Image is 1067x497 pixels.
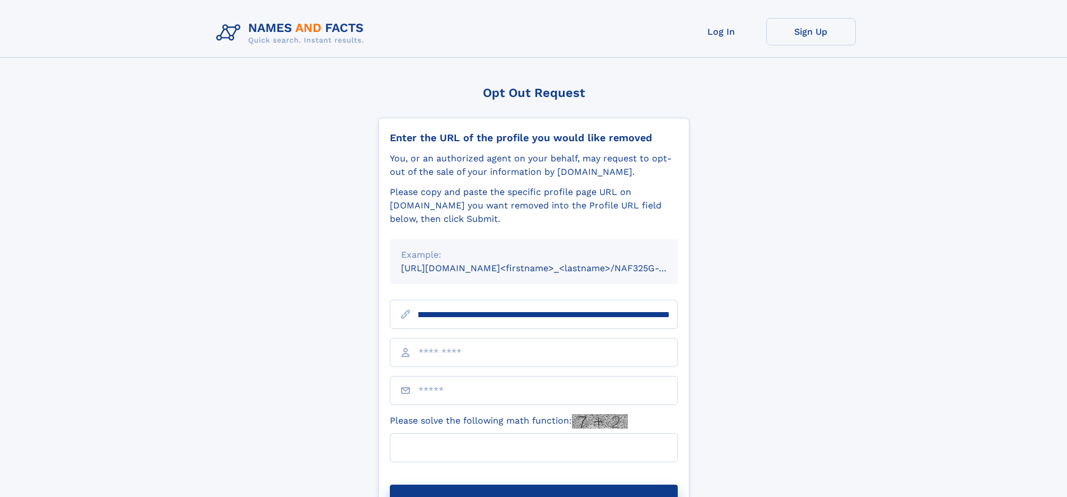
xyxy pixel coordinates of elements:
[390,152,678,179] div: You, or an authorized agent on your behalf, may request to opt-out of the sale of your informatio...
[401,263,699,273] small: [URL][DOMAIN_NAME]<firstname>_<lastname>/NAF325G-xxxxxxxx
[378,86,689,100] div: Opt Out Request
[677,18,766,45] a: Log In
[390,414,628,429] label: Please solve the following math function:
[766,18,856,45] a: Sign Up
[212,18,373,48] img: Logo Names and Facts
[390,132,678,144] div: Enter the URL of the profile you would like removed
[390,185,678,226] div: Please copy and paste the specific profile page URL on [DOMAIN_NAME] you want removed into the Pr...
[401,248,667,262] div: Example:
